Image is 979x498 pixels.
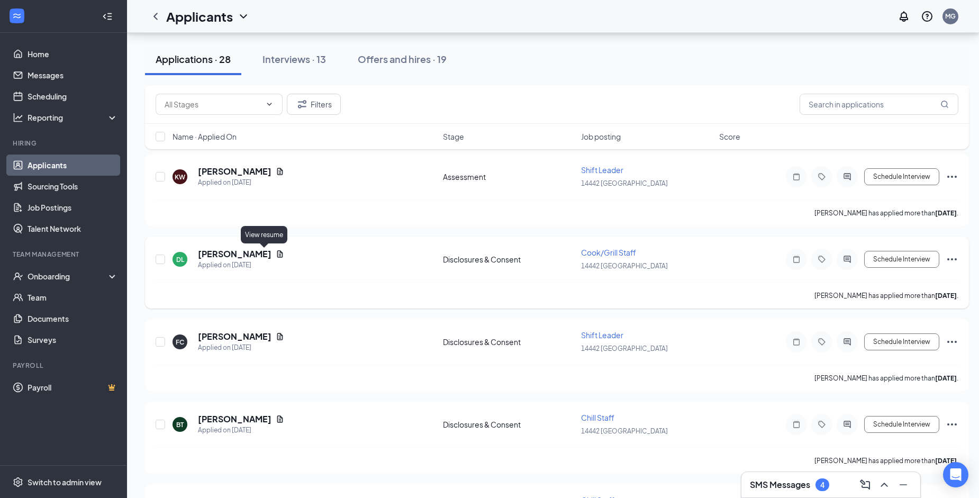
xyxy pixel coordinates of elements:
svg: ChevronDown [265,100,274,108]
a: ChevronLeft [149,10,162,23]
a: Talent Network [28,218,118,239]
a: Documents [28,308,118,329]
div: Hiring [13,139,116,148]
svg: Ellipses [946,336,958,348]
div: Applied on [DATE] [198,260,284,270]
svg: ActiveChat [841,420,854,429]
a: Team [28,287,118,308]
span: 14442 [GEOGRAPHIC_DATA] [581,262,668,270]
a: Sourcing Tools [28,176,118,197]
p: [PERSON_NAME] has applied more than . [814,374,958,383]
button: Minimize [895,476,912,493]
button: Filter Filters [287,94,341,115]
svg: UserCheck [13,271,23,282]
div: Applications · 28 [156,52,231,66]
div: Disclosures & Consent [443,254,575,265]
div: View resume [241,226,287,243]
div: Applied on [DATE] [198,342,284,353]
button: ComposeMessage [857,476,874,493]
p: [PERSON_NAME] has applied more than . [814,209,958,218]
svg: Analysis [13,112,23,123]
a: PayrollCrown [28,377,118,398]
svg: Note [790,420,803,429]
div: 4 [820,481,824,490]
h1: Applicants [166,7,233,25]
button: Schedule Interview [864,251,939,268]
input: Search in applications [800,94,958,115]
div: Disclosures & Consent [443,419,575,430]
svg: Document [276,167,284,176]
div: Onboarding [28,271,109,282]
div: Open Intercom Messenger [943,462,968,487]
div: DL [176,255,184,264]
button: ChevronUp [876,476,893,493]
span: 14442 [GEOGRAPHIC_DATA] [581,345,668,352]
b: [DATE] [935,374,957,382]
svg: Note [790,173,803,181]
svg: ComposeMessage [859,478,872,491]
p: [PERSON_NAME] has applied more than . [814,456,958,465]
svg: MagnifyingGlass [940,100,949,108]
p: [PERSON_NAME] has applied more than . [814,291,958,300]
span: Shift Leader [581,330,623,340]
div: FC [176,338,184,347]
span: Cook/Grill Staff [581,248,636,257]
svg: Tag [815,338,828,346]
a: Applicants [28,155,118,176]
div: Assessment [443,171,575,182]
svg: Minimize [897,478,910,491]
svg: Document [276,415,284,423]
b: [DATE] [935,209,957,217]
svg: Ellipses [946,253,958,266]
b: [DATE] [935,457,957,465]
h5: [PERSON_NAME] [198,413,271,425]
a: Job Postings [28,197,118,218]
span: Shift Leader [581,165,623,175]
svg: ActiveChat [841,173,854,181]
div: Applied on [DATE] [198,177,284,188]
svg: ChevronDown [237,10,250,23]
svg: Document [276,250,284,258]
svg: WorkstreamLogo [12,11,22,21]
svg: ActiveChat [841,255,854,264]
button: Schedule Interview [864,416,939,433]
div: MG [945,12,956,21]
div: Reporting [28,112,119,123]
svg: Settings [13,477,23,487]
span: Score [719,131,740,142]
div: BT [176,420,184,429]
svg: QuestionInfo [921,10,933,23]
h5: [PERSON_NAME] [198,166,271,177]
span: 14442 [GEOGRAPHIC_DATA] [581,179,668,187]
span: Job posting [581,131,621,142]
a: Home [28,43,118,65]
span: Chill Staff [581,413,614,422]
svg: Ellipses [946,418,958,431]
div: Payroll [13,361,116,370]
button: Schedule Interview [864,333,939,350]
svg: Ellipses [946,170,958,183]
svg: Tag [815,173,828,181]
svg: Note [790,338,803,346]
span: Stage [443,131,464,142]
div: KW [175,173,185,182]
svg: Notifications [898,10,910,23]
div: Offers and hires · 19 [358,52,447,66]
div: Interviews · 13 [262,52,326,66]
h5: [PERSON_NAME] [198,331,271,342]
svg: Filter [296,98,309,111]
a: Scheduling [28,86,118,107]
svg: Tag [815,420,828,429]
svg: ActiveChat [841,338,854,346]
span: Name · Applied On [173,131,237,142]
b: [DATE] [935,292,957,300]
div: Team Management [13,250,116,259]
button: Schedule Interview [864,168,939,185]
a: Messages [28,65,118,86]
svg: Tag [815,255,828,264]
svg: ChevronUp [878,478,891,491]
svg: Collapse [102,11,113,22]
div: Disclosures & Consent [443,337,575,347]
svg: Document [276,332,284,341]
span: 14442 [GEOGRAPHIC_DATA] [581,427,668,435]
